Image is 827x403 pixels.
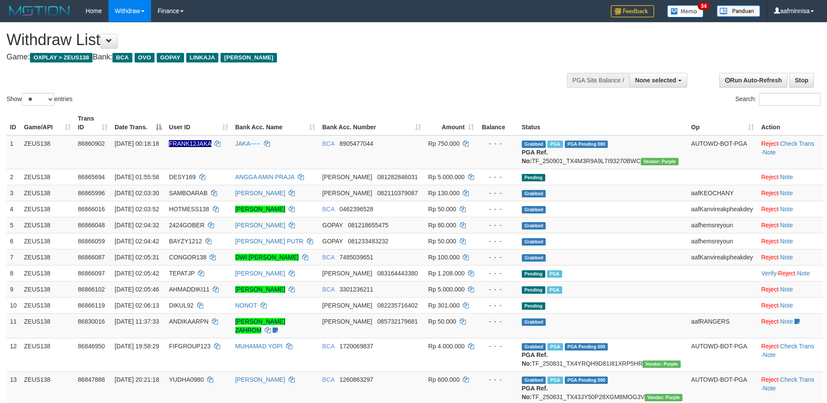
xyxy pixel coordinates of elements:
span: CONGOR138 [169,254,206,261]
td: AUTOWD-BOT-PGA [688,338,758,371]
span: Rp 1.208.000 [428,270,465,277]
td: · · [758,265,823,281]
span: Grabbed [522,222,546,229]
a: Reject [761,254,778,261]
span: Rp 750.000 [428,140,459,147]
span: 34 [698,2,709,10]
span: Copy 3301236211 to clipboard [339,286,373,293]
div: - - - [481,221,514,229]
a: Reject [761,206,778,213]
span: Copy 7485039651 to clipboard [339,254,373,261]
span: [PERSON_NAME] [322,190,372,197]
b: PGA Ref. No: [522,385,548,400]
a: Reject [761,140,778,147]
a: Note [780,174,793,180]
th: Status [518,111,688,135]
a: Reject [761,190,778,197]
td: ZEUS138 [20,249,74,265]
a: Reject [761,174,778,180]
div: - - - [481,139,514,148]
a: NONOT [235,302,257,309]
td: ZEUS138 [20,265,74,281]
button: None selected [629,73,687,88]
td: ZEUS138 [20,233,74,249]
span: [DATE] 02:05:31 [115,254,159,261]
span: BCA [322,343,334,350]
a: Run Auto-Refresh [719,73,787,88]
span: Grabbed [522,238,546,246]
a: JAKA----- [235,140,260,147]
th: Bank Acc. Number: activate to sort column ascending [319,111,425,135]
span: 86866097 [78,270,105,277]
span: Copy 0462396528 to clipboard [339,206,373,213]
span: Marked by aafnoeunsreypich [547,343,563,351]
td: · · [758,338,823,371]
span: [PERSON_NAME] [322,174,372,180]
th: Amount: activate to sort column ascending [425,111,478,135]
span: Rp 130.000 [428,190,459,197]
td: ZEUS138 [20,217,74,233]
div: PGA Site Balance / [567,73,629,88]
a: Check Trans [780,140,814,147]
span: Marked by aafnoeunsreypich [547,377,563,384]
td: 2 [7,169,20,185]
span: [DATE] 19:58:29 [115,343,159,350]
span: Grabbed [522,318,546,326]
span: 86865996 [78,190,105,197]
a: [PERSON_NAME] [235,270,285,277]
th: ID [7,111,20,135]
img: Feedback.jpg [611,5,654,17]
span: HOTMESS138 [169,206,209,213]
a: MUHAMAD YOPI [235,343,283,350]
div: - - - [481,285,514,294]
a: Note [780,302,793,309]
span: [DATE] 02:04:42 [115,238,159,245]
span: Rp 100.000 [428,254,459,261]
a: Note [780,286,793,293]
a: Note [780,238,793,245]
div: - - - [481,173,514,181]
td: · [758,185,823,201]
a: [PERSON_NAME] [235,222,285,229]
img: Button%20Memo.svg [667,5,704,17]
span: [DATE] 02:05:46 [115,286,159,293]
th: Op: activate to sort column ascending [688,111,758,135]
a: Note [780,254,793,261]
span: 86830016 [78,318,105,325]
span: Pending [522,302,545,310]
span: Rp 50.000 [428,206,456,213]
span: Grabbed [522,343,546,351]
span: Rp 600.000 [428,376,459,383]
span: Marked by aafpengsreynich [547,286,562,294]
a: Note [780,206,793,213]
img: panduan.png [717,5,760,17]
span: Rp 80.000 [428,222,456,229]
span: YUDHA0980 [169,376,204,383]
th: User ID: activate to sort column ascending [165,111,231,135]
span: [DATE] 02:04:32 [115,222,159,229]
img: MOTION_logo.png [7,4,72,17]
td: · [758,233,823,249]
td: aafhemsreyoun [688,217,758,233]
div: - - - [481,189,514,197]
input: Search: [759,93,820,106]
label: Search: [735,93,820,106]
td: ZEUS138 [20,338,74,371]
td: ZEUS138 [20,201,74,217]
span: Grabbed [522,206,546,213]
span: 86866059 [78,238,105,245]
span: PGA Pending [565,343,608,351]
span: [PERSON_NAME] [322,302,372,309]
td: 1 [7,135,20,169]
span: BCA [322,286,334,293]
td: 4 [7,201,20,217]
span: GOPAY [322,238,343,245]
span: GOPAY [322,222,343,229]
span: PGA Pending [565,141,608,148]
span: ANDIKAARPN [169,318,208,325]
span: Copy 083164443380 to clipboard [377,270,418,277]
span: Copy 1720069837 to clipboard [339,343,373,350]
td: 12 [7,338,20,371]
td: ZEUS138 [20,169,74,185]
a: [PERSON_NAME] [235,206,285,213]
